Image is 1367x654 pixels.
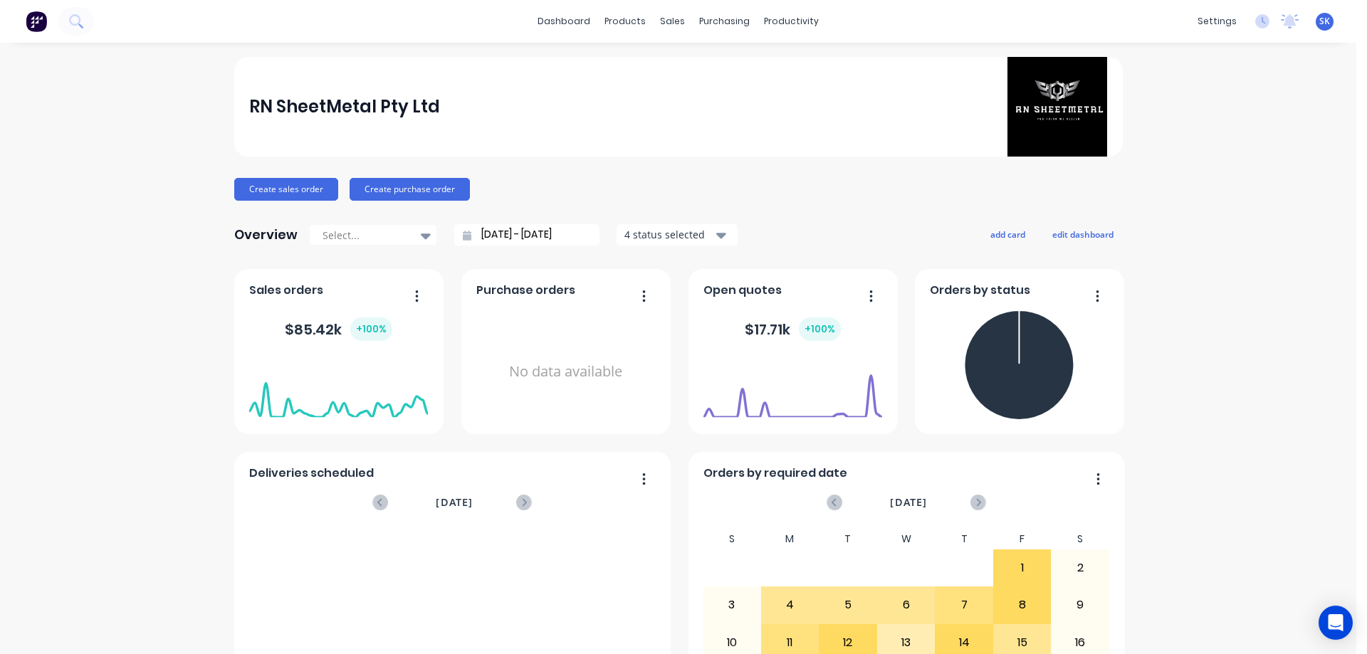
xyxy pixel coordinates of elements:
button: add card [981,225,1035,243]
span: [DATE] [436,495,473,510]
div: purchasing [692,11,757,32]
span: SK [1319,15,1330,28]
span: Purchase orders [476,282,575,299]
button: 4 status selected [617,224,738,246]
button: edit dashboard [1043,225,1123,243]
div: M [761,529,819,549]
button: Create sales order [234,178,338,201]
span: Open quotes [703,282,782,299]
div: $ 85.42k [285,317,392,341]
div: Open Intercom Messenger [1319,606,1353,640]
div: productivity [757,11,826,32]
div: 4 status selected [624,227,714,242]
span: Orders by required date [703,465,847,482]
div: 9 [1052,587,1109,623]
div: 1 [994,550,1051,586]
div: 5 [819,587,876,623]
div: T [819,529,877,549]
span: Orders by status [930,282,1030,299]
div: W [877,529,936,549]
div: 2 [1052,550,1109,586]
div: RN SheetMetal Pty Ltd [249,93,440,121]
div: 6 [878,587,935,623]
div: T [935,529,993,549]
div: No data available [476,305,655,439]
div: products [597,11,653,32]
img: Factory [26,11,47,32]
span: Sales orders [249,282,323,299]
div: + 100 % [350,317,392,341]
img: RN SheetMetal Pty Ltd [1007,57,1107,157]
div: 7 [936,587,992,623]
div: sales [653,11,692,32]
div: $ 17.71k [745,317,841,341]
a: dashboard [530,11,597,32]
div: S [1051,529,1109,549]
div: + 100 % [799,317,841,341]
div: settings [1190,11,1244,32]
div: Overview [234,221,298,249]
div: 4 [762,587,819,623]
div: S [703,529,761,549]
div: 3 [703,587,760,623]
div: F [993,529,1052,549]
span: [DATE] [890,495,927,510]
div: 8 [994,587,1051,623]
button: Create purchase order [350,178,470,201]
